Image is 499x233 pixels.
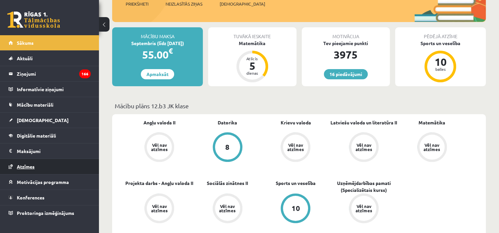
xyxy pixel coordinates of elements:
p: Mācību plāns 12.b3 JK klase [115,101,483,110]
span: Sākums [17,40,34,46]
div: Vēl nav atzīmes [218,204,237,213]
div: 10 [291,205,300,212]
span: Aktuāli [17,55,33,61]
span: Atzīmes [17,164,35,169]
a: Sociālās zinātnes II [207,180,248,187]
a: Digitālie materiāli [9,128,91,143]
div: 5 [242,61,262,71]
div: Vēl nav atzīmes [150,143,169,151]
a: 8 [194,132,262,163]
a: Proktoringa izmēģinājums [9,205,91,220]
div: Pēdējā atzīme [395,27,486,40]
span: Konferences [17,194,45,200]
span: [DEMOGRAPHIC_DATA] [17,117,69,123]
a: Vēl nav atzīmes [125,194,194,224]
a: Konferences [9,190,91,205]
div: Vēl nav atzīmes [355,204,373,213]
a: Vēl nav atzīmes [330,132,398,163]
a: Mācību materiāli [9,97,91,112]
div: Tev pieejamie punkti [302,40,390,47]
div: Matemātika [208,40,296,47]
a: Atzīmes [9,159,91,174]
a: Matemātika Atlicis 5 dienas [208,40,296,83]
a: Matemātika [419,119,445,126]
a: Vēl nav atzīmes [262,132,330,163]
a: Aktuāli [9,51,91,66]
div: Vēl nav atzīmes [150,204,169,213]
a: Apmaksāt [141,69,174,79]
span: € [169,46,173,56]
span: [DEMOGRAPHIC_DATA] [220,1,265,7]
div: Vēl nav atzīmes [355,143,373,151]
div: balles [430,67,450,71]
a: Angļu valoda II [143,119,175,126]
a: Vēl nav atzīmes [194,194,262,224]
a: Motivācijas programma [9,174,91,190]
a: Vēl nav atzīmes [330,194,398,224]
div: dienas [242,71,262,75]
a: Krievu valoda [280,119,311,126]
span: Motivācijas programma [17,179,69,185]
div: Septembris (līdz [DATE]) [112,40,203,47]
legend: Ziņojumi [17,66,91,81]
a: Latviešu valoda un literatūra II [330,119,397,126]
legend: Informatīvie ziņojumi [17,82,91,97]
a: Sākums [9,35,91,50]
a: Rīgas 1. Tālmācības vidusskola [7,12,60,28]
legend: Maksājumi [17,143,91,159]
div: 8 [225,143,230,151]
div: Mācību maksa [112,27,203,40]
span: Proktoringa izmēģinājums [17,210,74,216]
div: Tuvākā ieskaite [208,27,296,40]
a: Maksājumi [9,143,91,159]
span: Digitālie materiāli [17,133,56,139]
a: Ziņojumi166 [9,66,91,81]
a: 10 [262,194,330,224]
a: Informatīvie ziņojumi [9,82,91,97]
a: 16 piedāvājumi [324,69,368,79]
span: Mācību materiāli [17,102,53,108]
a: Vēl nav atzīmes [398,132,466,163]
span: Priekšmeti [126,1,148,7]
div: Motivācija [302,27,390,40]
div: 10 [430,57,450,67]
div: 3975 [302,47,390,63]
div: Sports un veselība [395,40,486,47]
a: Sports un veselība 10 balles [395,40,486,83]
i: 166 [79,69,91,78]
div: 55.00 [112,47,203,63]
a: Uzņēmējdarbības pamati (Specializētais kurss) [330,180,398,194]
a: Vēl nav atzīmes [125,132,194,163]
a: [DEMOGRAPHIC_DATA] [9,113,91,128]
div: Vēl nav atzīmes [423,143,441,151]
a: Sports un veselība [276,180,316,187]
div: Vēl nav atzīmes [286,143,305,151]
div: Atlicis [242,57,262,61]
span: Neizlasītās ziņas [166,1,203,7]
a: Datorika [218,119,237,126]
a: Projekta darbs - Angļu valoda II [125,180,193,187]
